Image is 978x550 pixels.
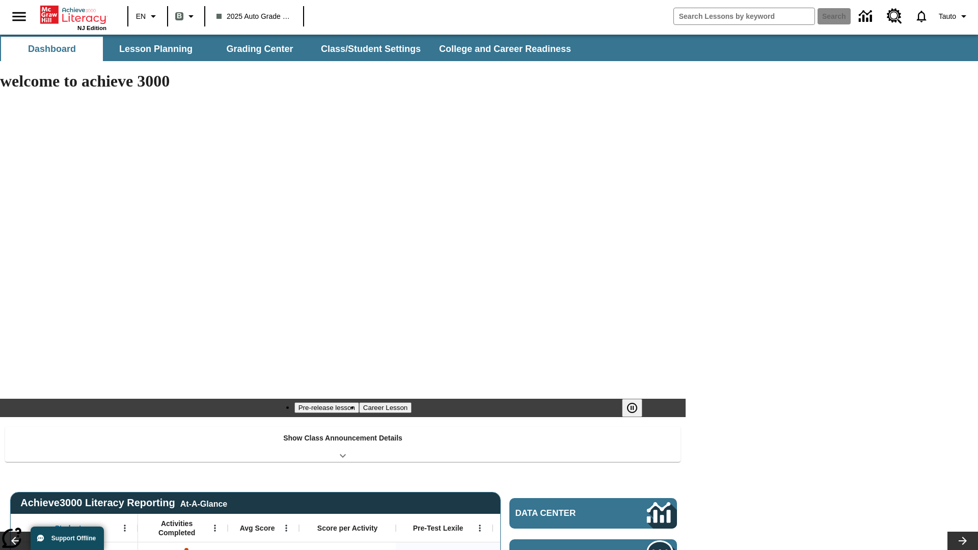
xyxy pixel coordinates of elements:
button: Pause [622,399,642,417]
span: Pre-Test Lexile [413,524,464,533]
button: Dashboard [1,37,103,61]
span: Data Center [515,508,612,518]
span: Avg Score [240,524,275,533]
button: Profile/Settings [935,7,974,25]
span: Student [55,524,81,533]
input: search field [674,8,814,24]
button: Class/Student Settings [313,37,429,61]
span: Score per Activity [317,524,378,533]
button: Open side menu [4,2,34,32]
button: Support Offline [31,527,104,550]
button: Open Menu [472,520,487,536]
body: Maximum 600 characters Press Escape to exit toolbar Press Alt + F10 to reach toolbar [4,8,149,17]
span: Tauto [939,11,956,22]
button: Grading Center [209,37,311,61]
button: Slide 1 Pre-release lesson [294,402,359,413]
span: EN [136,11,146,22]
span: Achieve3000 Literacy Reporting [20,497,227,509]
button: Boost Class color is gray green. Change class color [171,7,201,25]
a: Notifications [908,3,935,30]
div: Home [40,4,106,31]
button: Open Menu [207,520,223,536]
button: Lesson Planning [105,37,207,61]
button: Open Menu [117,520,132,536]
button: Open Menu [279,520,294,536]
div: At-A-Glance [180,498,227,509]
span: Support Offline [51,535,96,542]
span: Activities Completed [143,519,210,537]
span: NJ Edition [77,25,106,31]
button: College and Career Readiness [431,37,579,61]
button: Language: EN, Select a language [131,7,164,25]
span: B [177,10,182,22]
a: Resource Center, Will open in new tab [881,3,908,30]
div: Pause [622,399,653,417]
span: 2025 Auto Grade 1 B [216,11,292,22]
a: Data Center [509,498,677,529]
button: Lesson carousel, Next [947,532,978,550]
button: Slide 2 Career Lesson [359,402,412,413]
div: Show Class Announcement Details [5,427,681,462]
p: Show Class Announcement Details [283,433,402,444]
a: Home [40,5,106,25]
a: Data Center [853,3,881,31]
